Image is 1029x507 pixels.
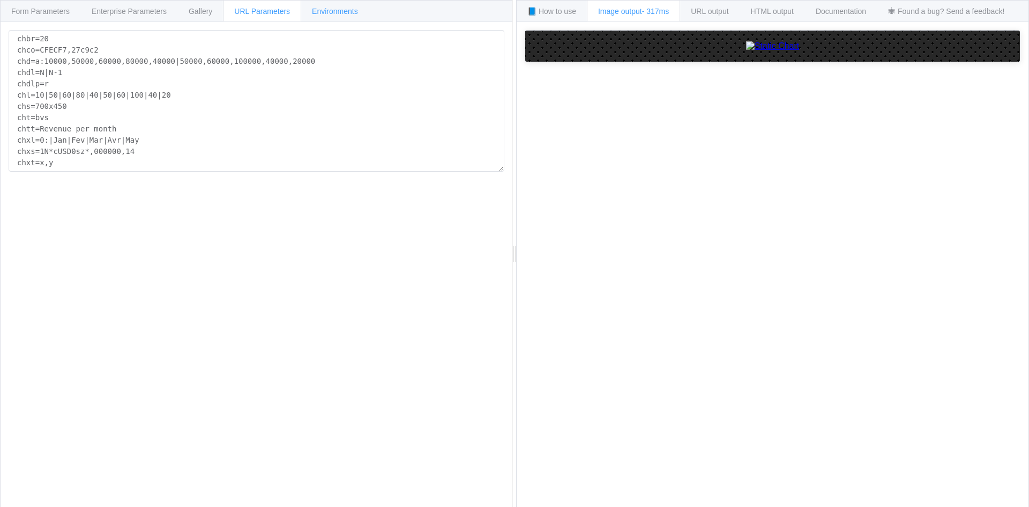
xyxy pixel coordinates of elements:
[816,7,866,16] span: Documentation
[888,7,1004,16] span: 🕷 Found a bug? Send a feedback!
[234,7,290,16] span: URL Parameters
[598,7,669,16] span: Image output
[11,7,70,16] span: Form Parameters
[746,41,800,51] img: Static Chart
[189,7,212,16] span: Gallery
[691,7,728,16] span: URL output
[536,41,1009,51] a: Static Chart
[642,7,669,16] span: - 317ms
[527,7,576,16] span: 📘 How to use
[751,7,794,16] span: HTML output
[92,7,167,16] span: Enterprise Parameters
[312,7,358,16] span: Environments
